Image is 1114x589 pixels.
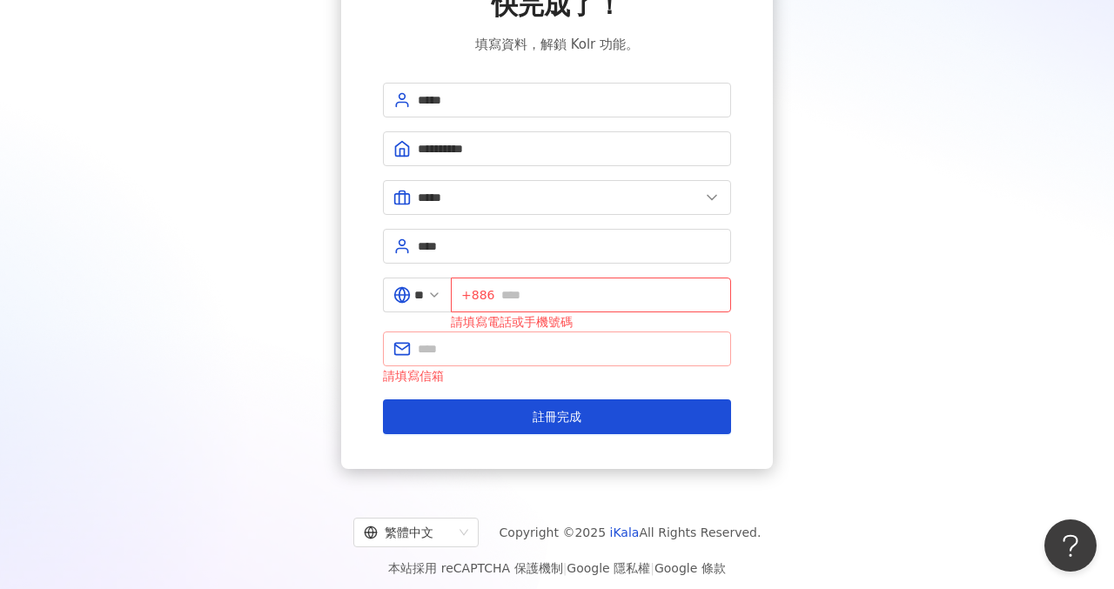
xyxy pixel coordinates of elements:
span: Copyright © 2025 All Rights Reserved. [500,522,762,543]
span: | [650,561,654,575]
a: Google 條款 [654,561,726,575]
span: | [563,561,567,575]
button: 註冊完成 [383,399,731,434]
span: 註冊完成 [533,410,581,424]
div: 繁體中文 [364,519,453,546]
span: +886 [461,285,494,305]
a: Google 隱私權 [567,561,650,575]
span: 填寫資料，解鎖 Kolr 功能。 [475,34,639,55]
div: 請填寫信箱 [383,366,731,385]
span: 本站採用 reCAPTCHA 保護機制 [388,558,725,579]
div: 請填寫電話或手機號碼 [451,312,731,331]
a: iKala [610,525,640,539]
iframe: Help Scout Beacon - Open [1044,519,1097,572]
